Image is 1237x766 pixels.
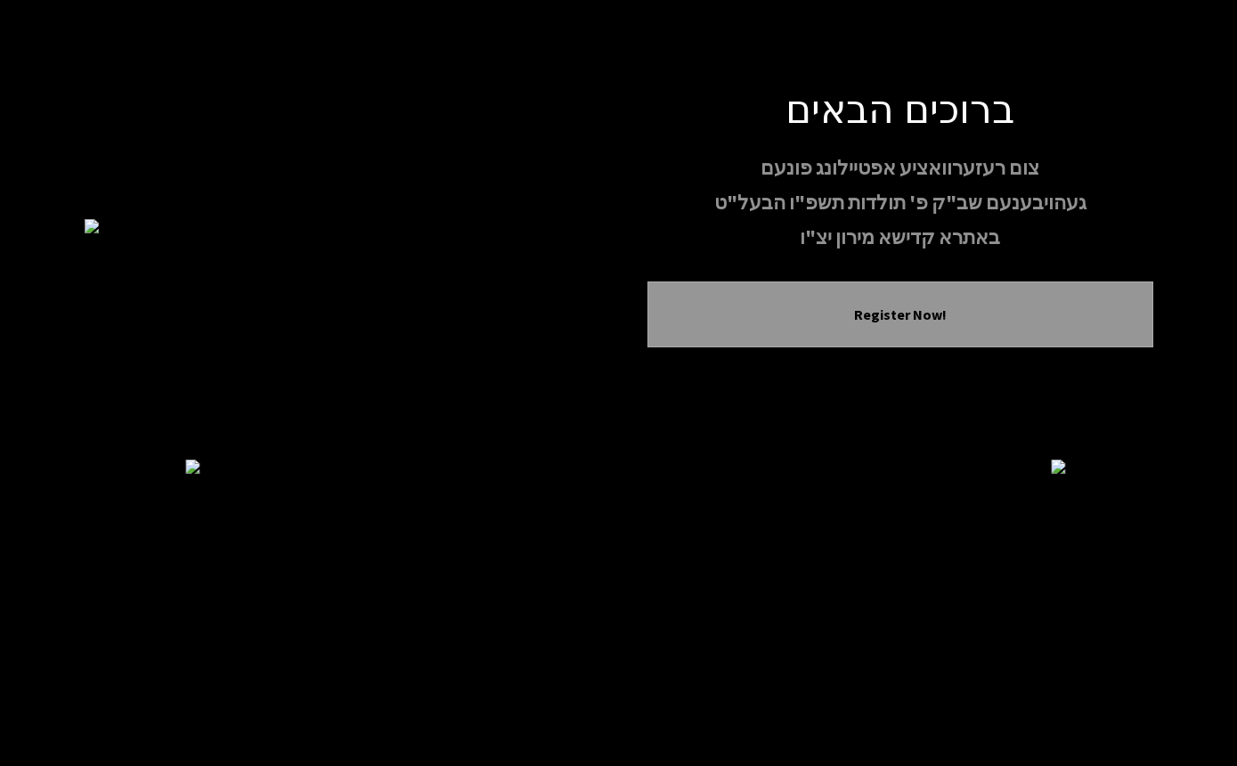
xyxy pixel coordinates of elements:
img: Meron Toldos Logo [85,219,590,240]
button: Register Now! [670,304,1131,325]
p: באתרא קדישא מירון יצ"ו [647,222,1153,253]
p: צום רעזערוואציע אפטיילונג פונעם [647,152,1153,183]
h1: ברוכים הבאים [647,84,1153,131]
p: געהויבענעם שב"ק פ' תולדות תשפ"ו הבעל"ט [647,187,1153,218]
